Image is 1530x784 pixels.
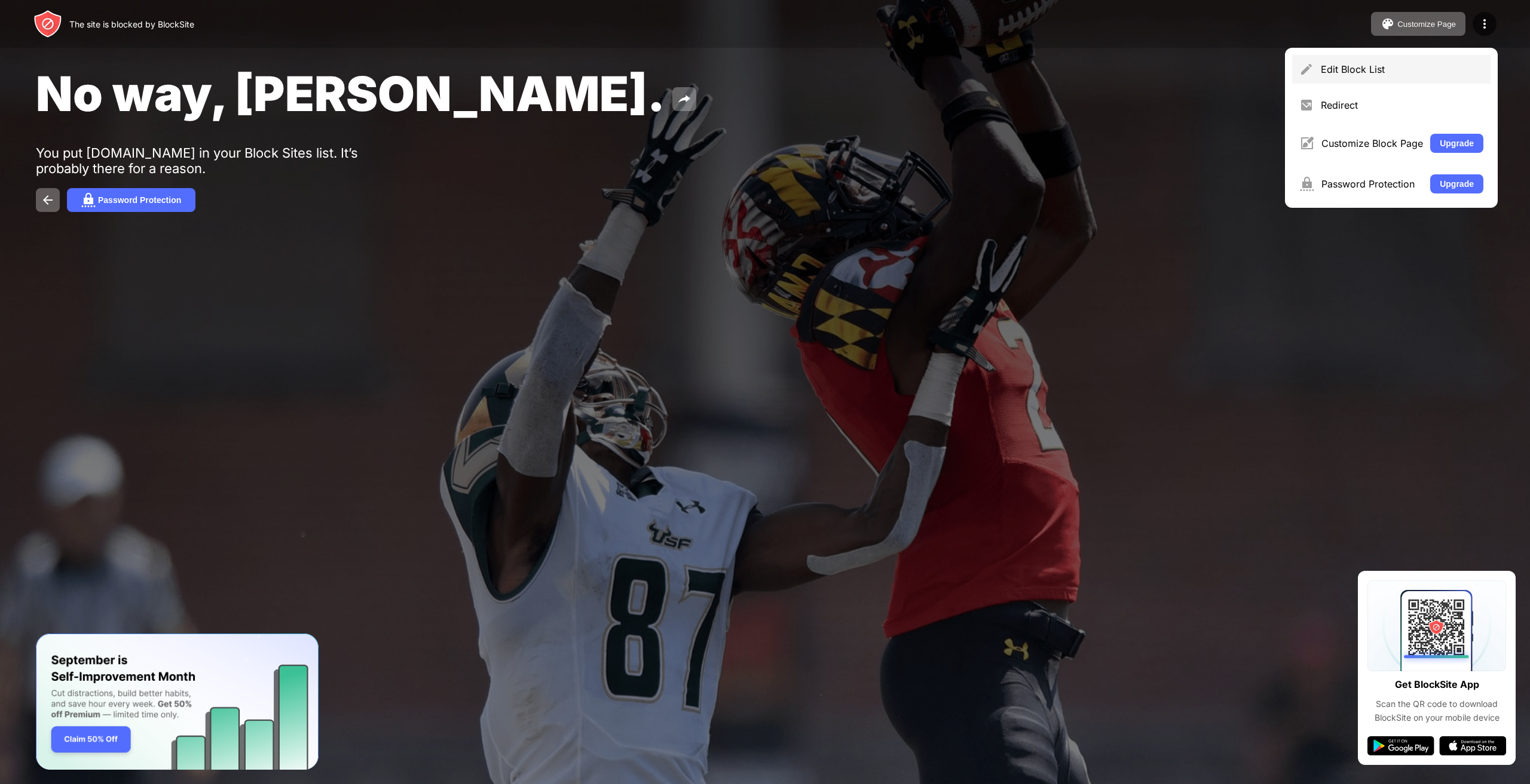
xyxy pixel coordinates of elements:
[1381,17,1395,31] img: pallet.svg
[1299,98,1314,112] img: menu-redirect.svg
[1430,134,1483,153] button: Upgrade
[33,10,62,38] img: header-logo.svg
[1371,12,1465,36] button: Customize Page
[1395,676,1479,693] div: Get BlockSite App
[41,193,55,207] img: back.svg
[1299,62,1314,76] img: menu-pencil.svg
[1321,137,1423,149] div: Customize Block Page
[1367,736,1434,755] img: google-play.svg
[36,145,405,176] div: You put [DOMAIN_NAME] in your Block Sites list. It’s probably there for a reason.
[1299,177,1314,191] img: menu-password.svg
[81,193,96,207] img: password.svg
[69,19,194,29] div: The site is blocked by BlockSite
[1321,99,1483,111] div: Redirect
[1430,174,1483,193] button: Upgrade
[67,188,195,212] button: Password Protection
[677,92,691,106] img: share.svg
[1321,178,1423,190] div: Password Protection
[98,195,181,205] div: Password Protection
[1397,20,1456,29] div: Customize Page
[1321,63,1483,75] div: Edit Block List
[1439,736,1506,755] img: app-store.svg
[1367,580,1506,671] img: qrcode.svg
[1299,136,1314,150] img: menu-customize.svg
[36,634,319,770] iframe: Banner
[1367,697,1506,724] div: Scan the QR code to download BlockSite on your mobile device
[1477,17,1492,31] img: menu-icon.svg
[36,64,665,122] span: No way, [PERSON_NAME].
